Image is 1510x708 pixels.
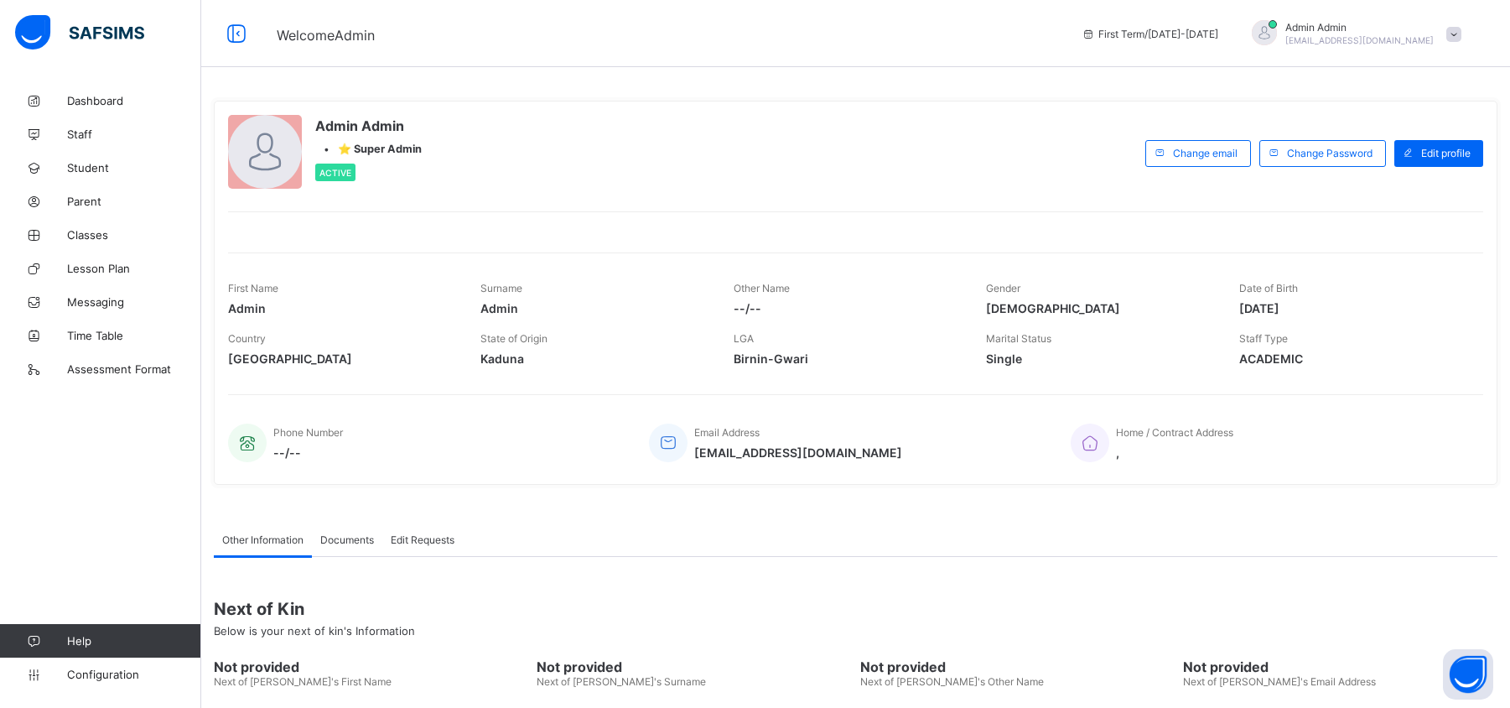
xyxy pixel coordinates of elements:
span: First Name [228,282,278,294]
span: Not provided [214,659,528,675]
span: Admin Admin [1285,21,1434,34]
span: Time Table [67,329,201,342]
span: Birnin-Gwari [734,351,961,366]
span: Not provided [860,659,1175,675]
span: [EMAIL_ADDRESS][DOMAIN_NAME] [694,445,902,460]
span: Change Password [1287,147,1372,159]
span: State of Origin [480,332,547,345]
span: Staff [67,128,201,141]
span: [DEMOGRAPHIC_DATA] [986,301,1213,315]
span: Home / Contract Address [1116,426,1233,439]
span: Parent [67,195,201,208]
span: Date of Birth [1239,282,1298,294]
span: Other Name [734,282,790,294]
span: , [1116,445,1233,460]
span: Configuration [67,668,200,681]
span: Classes [67,228,201,242]
span: [DATE] [1239,301,1466,315]
span: session/term information [1082,28,1218,40]
span: Gender [986,282,1020,294]
button: Open asap [1443,649,1493,700]
span: Email Address [694,426,760,439]
span: Change email [1173,147,1238,159]
span: Surname [480,282,522,294]
span: Phone Number [273,426,343,439]
span: Dashboard [67,94,201,107]
img: safsims [15,15,144,50]
span: Not provided [537,659,851,675]
span: ACADEMIC [1239,351,1466,366]
span: ⭐ Super Admin [338,143,422,155]
span: Help [67,634,200,648]
span: Other Information [222,534,304,546]
span: Next of [PERSON_NAME]'s Other Name [860,675,1044,688]
span: Admin [228,301,455,315]
span: Admin [480,301,708,315]
span: Next of [PERSON_NAME]'s First Name [214,675,392,688]
span: Kaduna [480,351,708,366]
span: Next of Kin [214,599,1497,619]
span: --/-- [273,445,343,460]
span: Edit Requests [391,534,454,546]
span: Edit profile [1421,147,1471,159]
span: Welcome Admin [277,27,375,44]
span: Below is your next of kin's Information [214,624,415,638]
span: --/-- [734,301,961,315]
span: LGA [734,332,754,345]
span: Admin Admin [315,117,422,134]
span: Documents [320,534,374,546]
div: • [315,143,422,155]
div: AdminAdmin [1235,20,1470,48]
span: Single [986,351,1213,366]
span: Assessment Format [67,362,201,376]
span: [GEOGRAPHIC_DATA] [228,351,455,366]
span: Next of [PERSON_NAME]'s Email Address [1183,675,1376,688]
span: [EMAIL_ADDRESS][DOMAIN_NAME] [1285,35,1434,45]
span: Marital Status [986,332,1051,345]
span: Next of [PERSON_NAME]'s Surname [537,675,706,688]
span: Country [228,332,266,345]
span: Not provided [1183,659,1497,675]
span: Staff Type [1239,332,1288,345]
span: Student [67,161,201,174]
span: Active [319,168,351,178]
span: Lesson Plan [67,262,201,275]
span: Messaging [67,295,201,309]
